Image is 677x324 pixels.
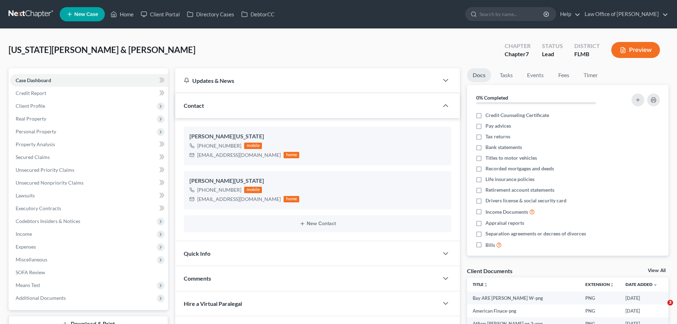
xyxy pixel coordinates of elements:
span: Additional Documents [16,295,66,301]
span: Miscellaneous [16,256,47,262]
span: Life insurance policies [485,176,534,183]
a: Client Portal [137,8,183,21]
div: [PHONE_NUMBER] [197,186,241,193]
span: Unsecured Priority Claims [16,167,74,173]
div: District [574,42,600,50]
a: Extensionunfold_more [585,282,614,287]
span: Means Test [16,282,40,288]
span: Comments [184,275,211,282]
div: Status [542,42,563,50]
a: Directory Cases [183,8,238,21]
a: Credit Report [10,87,168,100]
div: mobile [244,143,262,149]
a: Executory Contracts [10,202,168,215]
span: Hire a Virtual Paralegal [184,300,242,307]
div: FLMB [574,50,600,58]
span: Real Property [16,116,46,122]
span: Case Dashboard [16,77,51,83]
button: New Contact [189,221,446,227]
td: American Finace-png [467,304,580,317]
a: Property Analysis [10,138,168,151]
span: Quick Info [184,250,210,257]
div: Chapter [505,42,531,50]
span: SOFA Review [16,269,45,275]
a: Case Dashboard [10,74,168,87]
div: mobile [244,187,262,193]
a: Unsecured Priority Claims [10,164,168,176]
td: PNG [580,304,620,317]
div: Client Documents [467,267,512,275]
span: Recorded mortgages and deeds [485,165,554,172]
span: Retirement account statements [485,186,554,193]
span: Income Documents [485,208,528,216]
a: Unsecured Nonpriority Claims [10,176,168,189]
a: Fees [552,68,575,82]
i: unfold_more [610,283,614,287]
a: Help [557,8,580,21]
a: View All [648,268,666,273]
span: Expenses [16,244,36,250]
span: Pay advices [485,122,511,129]
button: Preview [611,42,660,58]
span: Appraisal reports [485,219,524,227]
span: Credit Report [16,90,46,96]
a: DebtorCC [238,8,278,21]
i: expand_more [653,283,657,287]
div: Chapter [505,50,531,58]
a: Home [107,8,137,21]
span: Income [16,231,32,237]
span: Drivers license & social security card [485,197,566,204]
td: Bay ARE [PERSON_NAME] W-png [467,292,580,304]
i: unfold_more [484,283,488,287]
span: Codebtors Insiders & Notices [16,218,80,224]
span: Bank statements [485,144,522,151]
span: Separation agreements or decrees of divorces [485,230,586,237]
div: home [284,196,299,202]
div: [PERSON_NAME][US_STATE] [189,177,446,185]
a: Date Added expand_more [625,282,657,287]
span: Client Profile [16,103,45,109]
a: Timer [578,68,603,82]
strong: 0% Completed [476,95,508,101]
a: Secured Claims [10,151,168,164]
span: Property Analysis [16,141,55,147]
div: [EMAIL_ADDRESS][DOMAIN_NAME] [197,196,281,203]
span: Credit Counseling Certificate [485,112,549,119]
span: Personal Property [16,128,56,134]
div: Updates & News [184,77,430,84]
a: SOFA Review [10,266,168,279]
a: Tasks [494,68,519,82]
td: [DATE] [620,292,663,304]
span: New Case [74,12,98,17]
div: Lead [542,50,563,58]
input: Search by name... [479,7,544,21]
span: Bills [485,241,495,249]
a: Docs [467,68,491,82]
a: Events [521,68,549,82]
div: [PERSON_NAME][US_STATE] [189,132,446,141]
div: [EMAIL_ADDRESS][DOMAIN_NAME] [197,152,281,159]
div: [PHONE_NUMBER] [197,142,241,149]
span: Tax returns [485,133,510,140]
div: home [284,152,299,158]
span: Lawsuits [16,192,35,198]
iframe: Intercom live chat [653,300,670,317]
span: Secured Claims [16,154,50,160]
span: Contact [184,102,204,109]
span: Titles to motor vehicles [485,154,537,161]
span: Unsecured Nonpriority Claims [16,180,84,186]
td: PNG [580,292,620,304]
span: 3 [667,300,673,306]
a: Law Office of [PERSON_NAME] [581,8,668,21]
a: Lawsuits [10,189,168,202]
span: 7 [526,51,529,57]
a: Titleunfold_more [473,282,488,287]
span: [US_STATE][PERSON_NAME] & [PERSON_NAME] [9,44,195,55]
td: [DATE] [620,304,663,317]
span: Executory Contracts [16,205,61,211]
